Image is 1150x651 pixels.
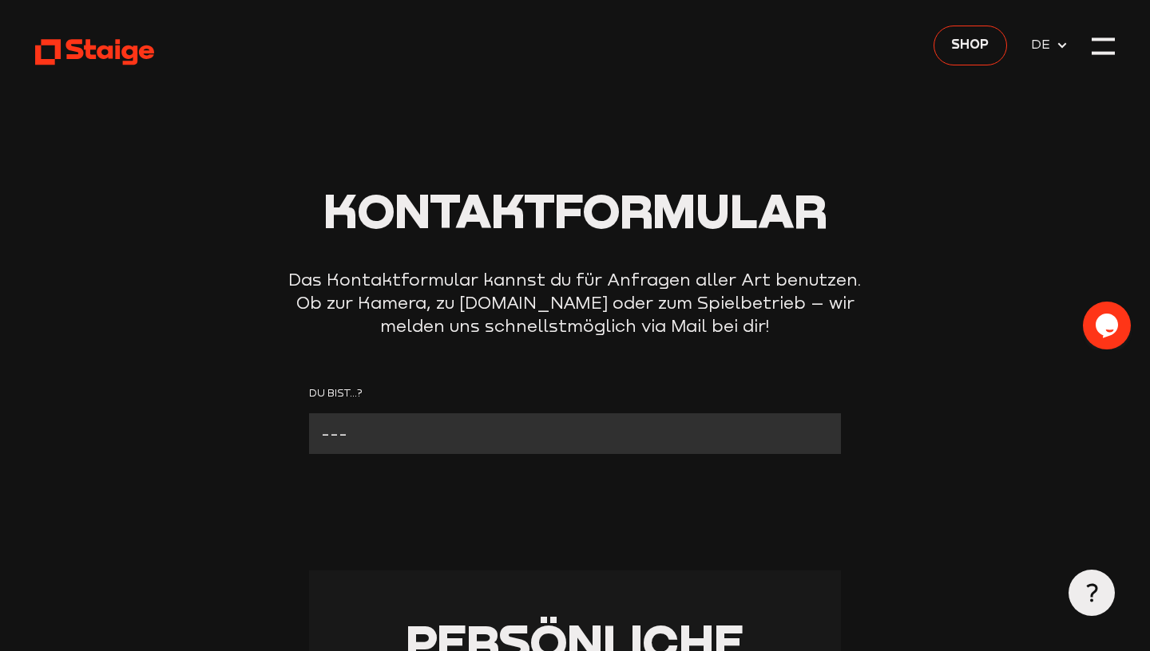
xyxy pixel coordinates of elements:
span: DE [1031,34,1056,55]
iframe: chat widget [1083,302,1134,349]
label: Du bist...? [309,385,840,402]
p: Das Kontaktformular kannst du für Anfragen aller Art benutzen. Ob zur Kamera, zu [DOMAIN_NAME] od... [276,268,874,338]
span: Kontaktformular [323,181,827,239]
span: Shop [951,34,989,55]
form: Contact form [309,385,840,455]
a: Shop [934,26,1008,65]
